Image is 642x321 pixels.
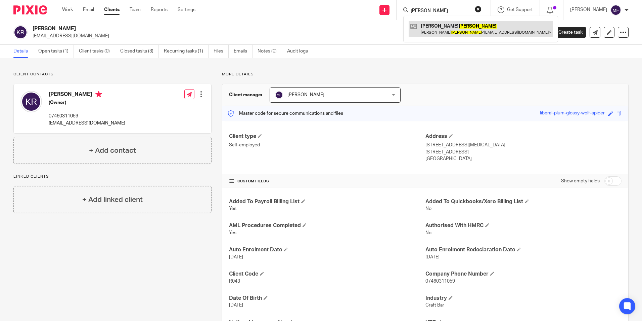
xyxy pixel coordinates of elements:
[13,72,212,77] p: Client contacts
[229,179,425,184] h4: CUSTOM FIELDS
[229,133,425,140] h4: Client type
[13,45,33,58] a: Details
[49,99,125,106] h5: (Owner)
[49,120,125,127] p: [EMAIL_ADDRESS][DOMAIN_NAME]
[475,6,481,12] button: Clear
[229,255,243,259] span: [DATE]
[229,303,243,308] span: [DATE]
[425,222,622,229] h4: Authorised With HMRC
[425,255,440,259] span: [DATE]
[425,271,622,278] h4: Company Phone Number
[229,198,425,205] h4: Added To Payroll Billing List
[275,91,283,99] img: svg%3E
[49,113,125,119] p: 07460311059
[229,206,236,211] span: Yes
[130,6,141,13] a: Team
[425,279,455,284] span: 07460311059
[95,91,102,98] i: Primary
[229,295,425,302] h4: Date Of Birth
[425,142,622,148] p: [STREET_ADDRESS][MEDICAL_DATA]
[229,279,240,284] span: R043
[425,246,622,253] h4: Auto Enrolment Redeclaration Date
[561,178,600,184] label: Show empty fields
[425,133,622,140] h4: Address
[425,230,431,235] span: No
[20,91,42,112] img: svg%3E
[33,25,436,32] h2: [PERSON_NAME]
[214,45,229,58] a: Files
[82,194,143,205] h4: + Add linked client
[164,45,209,58] a: Recurring tasks (1)
[425,155,622,162] p: [GEOGRAPHIC_DATA]
[287,93,324,97] span: [PERSON_NAME]
[104,6,120,13] a: Clients
[79,45,115,58] a: Client tasks (0)
[540,110,605,117] div: liberal-plum-glossy-wolf-spider
[83,6,94,13] a: Email
[425,149,622,155] p: [STREET_ADDRESS]
[229,230,236,235] span: Yes
[222,72,629,77] p: More details
[13,174,212,179] p: Linked clients
[410,8,470,14] input: Search
[507,7,533,12] span: Get Support
[570,6,607,13] p: [PERSON_NAME]
[178,6,195,13] a: Settings
[287,45,313,58] a: Audit logs
[229,271,425,278] h4: Client Code
[89,145,136,156] h4: + Add contact
[425,295,622,302] h4: Industry
[13,5,47,14] img: Pixie
[151,6,168,13] a: Reports
[229,92,263,98] h3: Client manager
[227,110,343,117] p: Master code for secure communications and files
[425,198,622,205] h4: Added To Quickbooks/Xero Billing List
[229,246,425,253] h4: Auto Enrolment Date
[425,303,444,308] span: Craft Bar
[234,45,253,58] a: Emails
[610,5,621,15] img: svg%3E
[38,45,74,58] a: Open tasks (1)
[547,27,586,38] a: Create task
[33,33,537,39] p: [EMAIL_ADDRESS][DOMAIN_NAME]
[62,6,73,13] a: Work
[258,45,282,58] a: Notes (0)
[229,222,425,229] h4: AML Procedures Completed
[425,206,431,211] span: No
[49,91,125,99] h4: [PERSON_NAME]
[229,142,425,148] p: Self-employed
[120,45,159,58] a: Closed tasks (3)
[13,25,28,39] img: svg%3E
